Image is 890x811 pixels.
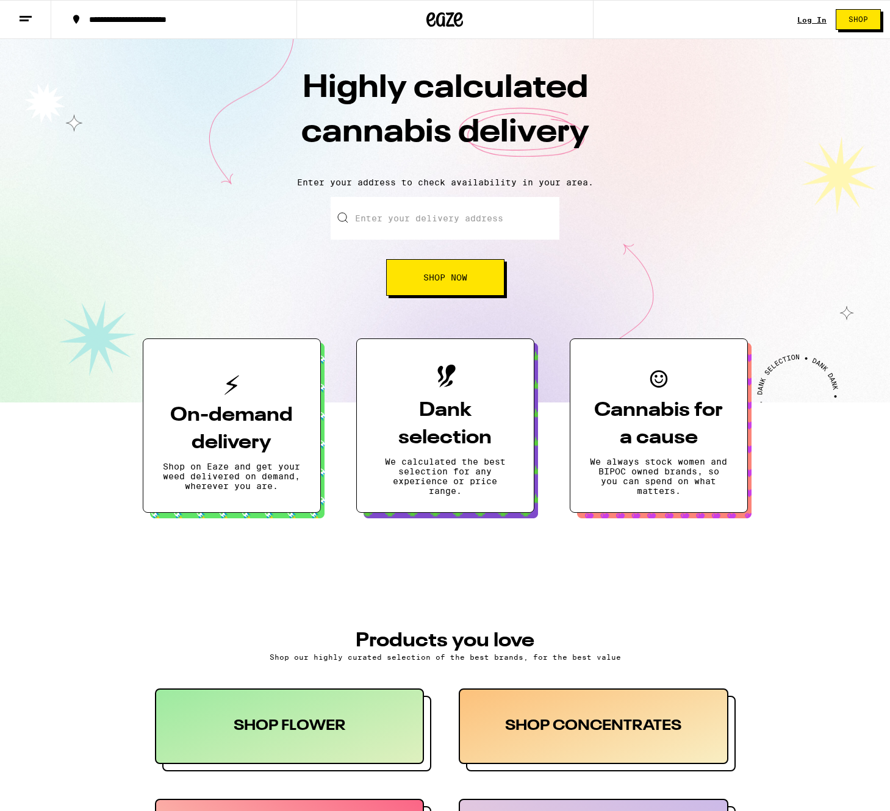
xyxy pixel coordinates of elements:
button: Shop Now [386,259,504,296]
button: SHOP CONCENTRATES [459,688,736,771]
span: Shop [849,16,868,23]
h3: Dank selection [376,397,514,452]
span: Shop Now [423,273,467,282]
button: Cannabis for a causeWe always stock women and BIPOC owned brands, so you can spend on what matters. [570,338,748,513]
button: Shop [836,9,881,30]
input: Enter your delivery address [331,197,559,240]
button: SHOP FLOWER [155,688,432,771]
p: Shop our highly curated selection of the best brands, for the best value [155,653,736,661]
p: Shop on Eaze and get your weed delivered on demand, wherever you are. [163,462,301,491]
button: Dank selectionWe calculated the best selection for any experience or price range. [356,338,534,513]
p: We always stock women and BIPOC owned brands, so you can spend on what matters. [590,457,728,496]
a: Shop [827,9,890,30]
h3: PRODUCTS YOU LOVE [155,631,736,651]
h3: On-demand delivery [163,402,301,457]
p: Enter your address to check availability in your area. [12,177,878,187]
a: Log In [797,16,827,24]
h3: Cannabis for a cause [590,397,728,452]
h1: Highly calculated cannabis delivery [232,66,659,168]
p: We calculated the best selection for any experience or price range. [376,457,514,496]
div: SHOP FLOWER [155,688,425,764]
button: On-demand deliveryShop on Eaze and get your weed delivered on demand, wherever you are. [143,338,321,513]
div: SHOP CONCENTRATES [459,688,728,764]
